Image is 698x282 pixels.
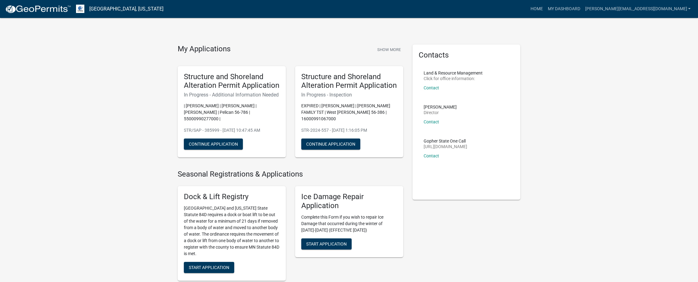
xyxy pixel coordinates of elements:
p: EXPIRED | [PERSON_NAME] | [PERSON_NAME] FAMILY TST | West [PERSON_NAME] 56-386 | 16000991067000 [301,103,397,122]
p: Land & Resource Management [424,71,483,75]
a: [GEOGRAPHIC_DATA], [US_STATE] [89,4,163,14]
p: Gopher State One Call [424,139,467,143]
h4: Seasonal Registrations & Applications [178,170,403,179]
p: Click for office information: [424,76,483,81]
h5: Ice Damage Repair Application [301,192,397,210]
p: [URL][DOMAIN_NAME] [424,144,467,149]
a: Contact [424,119,439,124]
a: [PERSON_NAME][EMAIL_ADDRESS][DOMAIN_NAME] [583,3,693,15]
button: Show More [375,45,403,55]
h5: Dock & Lift Registry [184,192,280,201]
h6: In Progress - Inspection [301,92,397,98]
a: Contact [424,153,439,158]
button: Start Application [184,262,234,273]
span: Start Application [306,241,347,246]
p: STR/SAP - 385999 - [DATE] 10:47:45 AM [184,127,280,134]
a: Contact [424,85,439,90]
h6: In Progress - Additional Information Needed [184,92,280,98]
p: STR-2024-557 - [DATE] 1:16:05 PM [301,127,397,134]
h5: Contacts [419,51,514,60]
h4: My Applications [178,45,231,54]
button: Continue Application [184,139,243,150]
a: My Dashboard [545,3,583,15]
p: Complete this Form if you wish to repair Ice Damage that occurred during the winter of [DATE]-[DA... [301,214,397,233]
p: [GEOGRAPHIC_DATA] and [US_STATE] State Statute 84D requires a dock or boat lift to be out of the ... [184,205,280,257]
p: Director [424,110,457,115]
h5: Structure and Shoreland Alteration Permit Application [301,72,397,90]
span: Start Application [189,265,229,270]
a: Home [528,3,545,15]
button: Continue Application [301,139,360,150]
button: Start Application [301,238,352,250]
h5: Structure and Shoreland Alteration Permit Application [184,72,280,90]
p: | [PERSON_NAME] | [PERSON_NAME] | [PERSON_NAME] | Pelican 56-786 | 55000990277000 | [184,103,280,122]
img: Otter Tail County, Minnesota [76,5,84,13]
p: [PERSON_NAME] [424,105,457,109]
